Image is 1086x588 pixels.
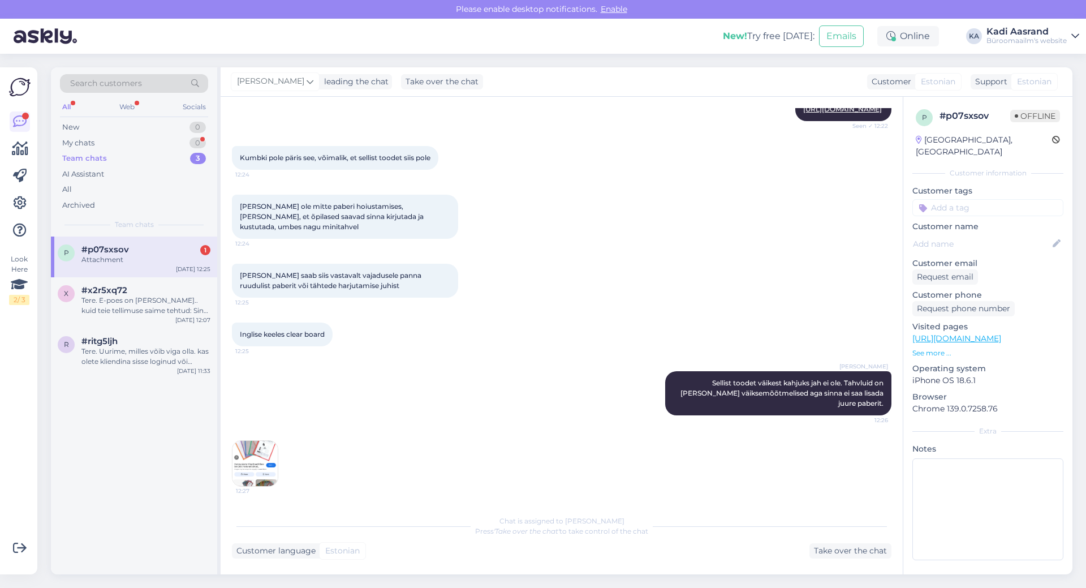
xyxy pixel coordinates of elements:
[235,347,278,355] span: 12:25
[912,289,1063,301] p: Customer phone
[912,403,1063,415] p: Chrome 139.0.7258.76
[846,416,888,424] span: 12:26
[912,199,1063,216] input: Add a tag
[81,255,210,265] div: Attachment
[70,78,142,89] span: Search customers
[597,4,631,14] span: Enable
[235,298,278,307] span: 12:25
[912,333,1001,344] a: [URL][DOMAIN_NAME]
[81,295,210,316] div: Tere. E-poes on [PERSON_NAME].. kuid teie tellimuse saime tehtud: Sinu tellimuse number on: 20002...
[809,543,891,559] div: Take over the chat
[846,122,888,130] span: Seen ✓ 12:22
[62,169,104,180] div: AI Assistant
[81,244,129,255] span: #p07sxsov
[232,545,316,557] div: Customer language
[236,487,278,495] span: 12:27
[912,426,1063,436] div: Extra
[9,254,29,305] div: Look Here
[1010,110,1060,122] span: Offline
[986,36,1067,45] div: Büroomaailm's website
[912,269,978,285] div: Request email
[499,517,624,525] span: Chat is assigned to [PERSON_NAME]
[922,113,927,122] span: p
[913,238,1050,250] input: Add name
[200,245,210,255] div: 1
[912,257,1063,269] p: Customer email
[235,170,278,179] span: 12:24
[912,363,1063,375] p: Operating system
[912,168,1063,178] div: Customer information
[986,27,1079,45] a: Kadi AasrandBüroomaailm's website
[190,153,206,164] div: 3
[64,340,69,349] span: r
[971,76,1007,88] div: Support
[325,545,360,557] span: Estonian
[189,122,206,133] div: 0
[966,28,982,44] div: KA
[64,248,69,257] span: p
[803,105,882,113] a: [URL][DOMAIN_NAME]
[320,76,389,88] div: leading the chat
[64,289,68,298] span: x
[62,184,72,195] div: All
[986,27,1067,36] div: Kadi Aasrand
[912,348,1063,358] p: See more ...
[912,185,1063,197] p: Customer tags
[680,379,885,407] span: Sellist toodet väikest kahjuks jah ei ole. Tahvluid on [PERSON_NAME] väiksemõõtmelised aga sinna ...
[60,100,73,114] div: All
[232,441,278,486] img: Attachment
[9,295,29,305] div: 2 / 3
[235,239,278,248] span: 12:24
[921,76,955,88] span: Estonian
[912,443,1063,455] p: Notes
[175,316,210,324] div: [DATE] 12:07
[62,200,95,211] div: Archived
[81,336,118,346] span: #ritg5ljh
[81,346,210,367] div: Tere. Uurime, milles võib viga olla. kas olete kliendina sisse loginud või külalisena?
[723,29,815,43] div: Try free [DATE]:
[115,220,154,230] span: Team chats
[912,221,1063,233] p: Customer name
[916,134,1052,158] div: [GEOGRAPHIC_DATA], [GEOGRAPHIC_DATA]
[867,76,911,88] div: Customer
[117,100,137,114] div: Web
[723,31,747,41] b: New!
[912,301,1015,316] div: Request phone number
[839,362,888,371] span: [PERSON_NAME]
[401,74,483,89] div: Take over the chat
[177,367,210,375] div: [DATE] 11:33
[62,138,94,149] div: My chats
[62,153,107,164] div: Team chats
[240,271,423,290] span: [PERSON_NAME] saab siis vastavalt vajadusele panna ruudulist paberit või tähtede harjutamise juhist
[62,122,79,133] div: New
[494,527,559,535] i: 'Take over the chat'
[9,76,31,98] img: Askly Logo
[240,330,325,338] span: Inglise keeles clear board
[877,26,939,46] div: Online
[912,321,1063,333] p: Visited pages
[912,391,1063,403] p: Browser
[912,375,1063,387] p: iPhone OS 18.6.1
[237,75,304,88] span: [PERSON_NAME]
[475,527,648,535] span: Press to take control of the chat
[240,153,430,162] span: Kumbki pole päris see, võimalik, et sellist toodet siis pole
[189,138,206,149] div: 0
[240,202,425,231] span: [PERSON_NAME] ole mitte paberi hoiustamises, [PERSON_NAME], et õpilased saavad sinna kirjutada ja...
[819,25,864,47] button: Emails
[1017,76,1051,88] span: Estonian
[940,109,1010,123] div: # p07sxsov
[176,265,210,273] div: [DATE] 12:25
[180,100,208,114] div: Socials
[81,285,127,295] span: #x2r5xq72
